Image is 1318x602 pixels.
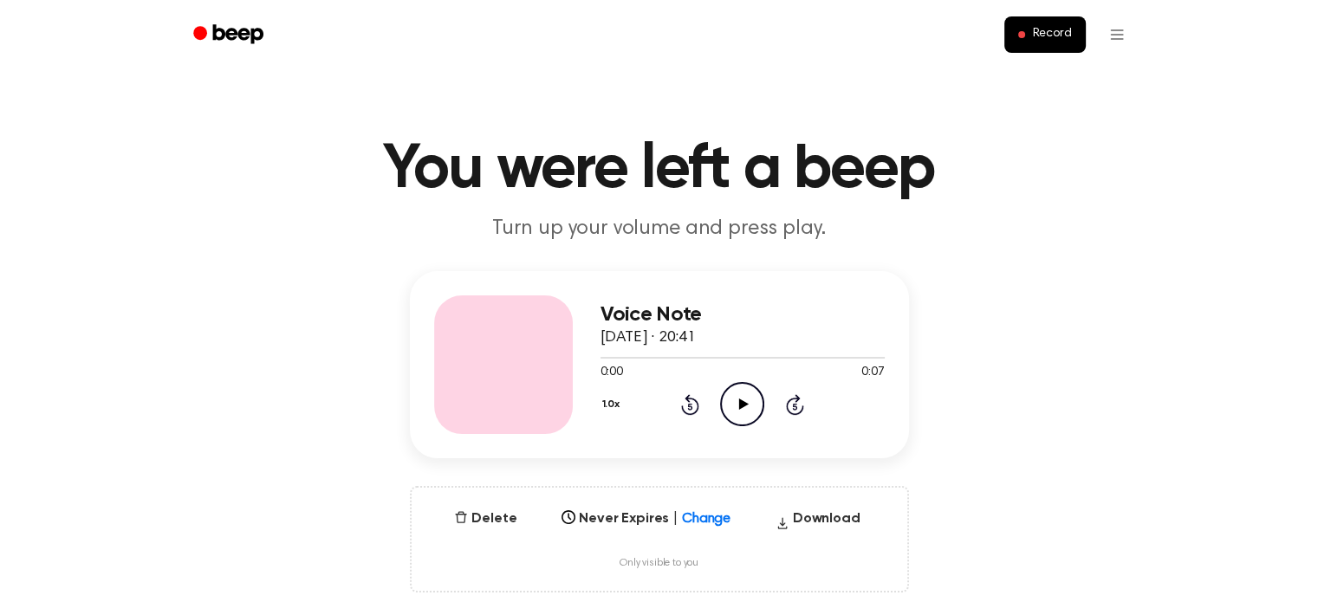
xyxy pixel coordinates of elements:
[601,390,627,419] button: 1.0x
[769,508,867,536] button: Download
[327,215,992,243] p: Turn up your volume and press play.
[601,364,623,382] span: 0:00
[216,139,1103,201] h1: You were left a beep
[1096,14,1138,55] button: Open menu
[1032,27,1071,42] span: Record
[620,557,698,570] span: Only visible to you
[1004,16,1085,53] button: Record
[181,18,279,52] a: Beep
[447,508,523,529] button: Delete
[601,330,696,346] span: [DATE] · 20:41
[601,303,885,327] h3: Voice Note
[861,364,884,382] span: 0:07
